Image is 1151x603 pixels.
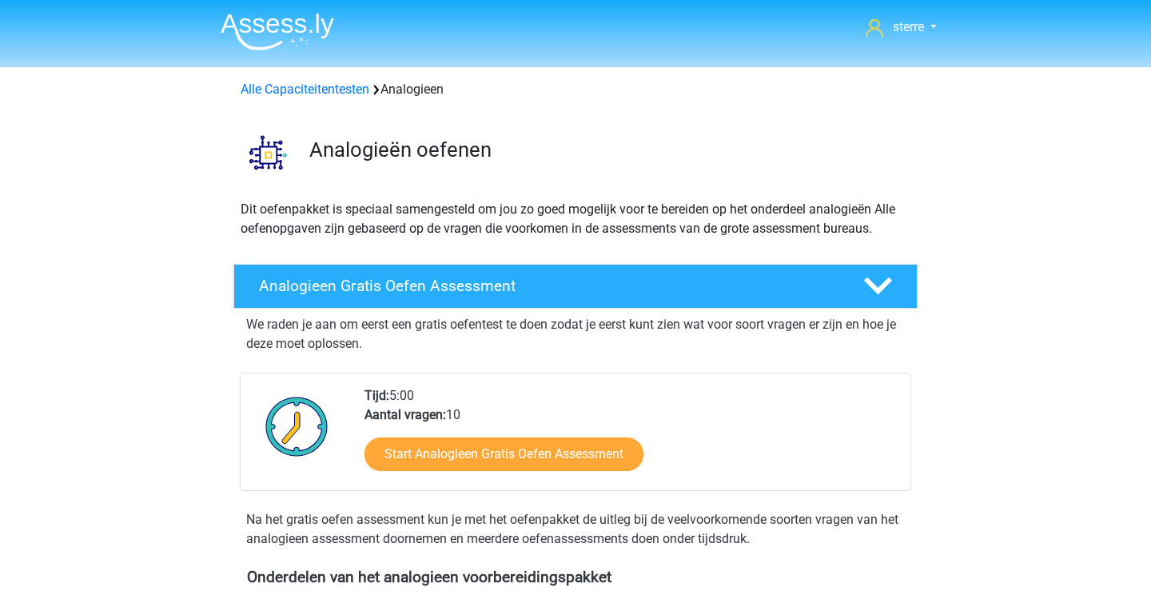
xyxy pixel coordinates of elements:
[241,200,910,238] p: Dit oefenpakket is speciaal samengesteld om jou zo goed mogelijk voor te bereiden op het onderdee...
[259,277,838,295] h4: Analogieen Gratis Oefen Assessment
[227,264,924,309] a: Analogieen Gratis Oefen Assessment
[309,138,905,162] h3: Analogieën oefenen
[240,510,911,549] div: Na het gratis oefen assessment kun je met het oefenpakket de uitleg bij de veelvoorkomende soorte...
[364,388,389,403] b: Tijd:
[859,18,943,37] a: sterre
[364,407,446,422] b: Aantal vragen:
[241,82,369,97] a: Alle Capaciteitentesten
[364,437,643,471] a: Start Analogieen Gratis Oefen Assessment
[234,80,917,99] div: Analogieen
[893,19,924,34] span: sterre
[221,13,334,50] img: Assessly
[352,386,910,490] div: 5:00 10
[247,568,904,586] h4: Onderdelen van het analogieen voorbereidingspakket
[257,386,337,466] img: Klok
[234,118,302,186] img: analogieen
[246,315,905,353] p: We raden je aan om eerst een gratis oefentest te doen zodat je eerst kunt zien wat voor soort vra...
